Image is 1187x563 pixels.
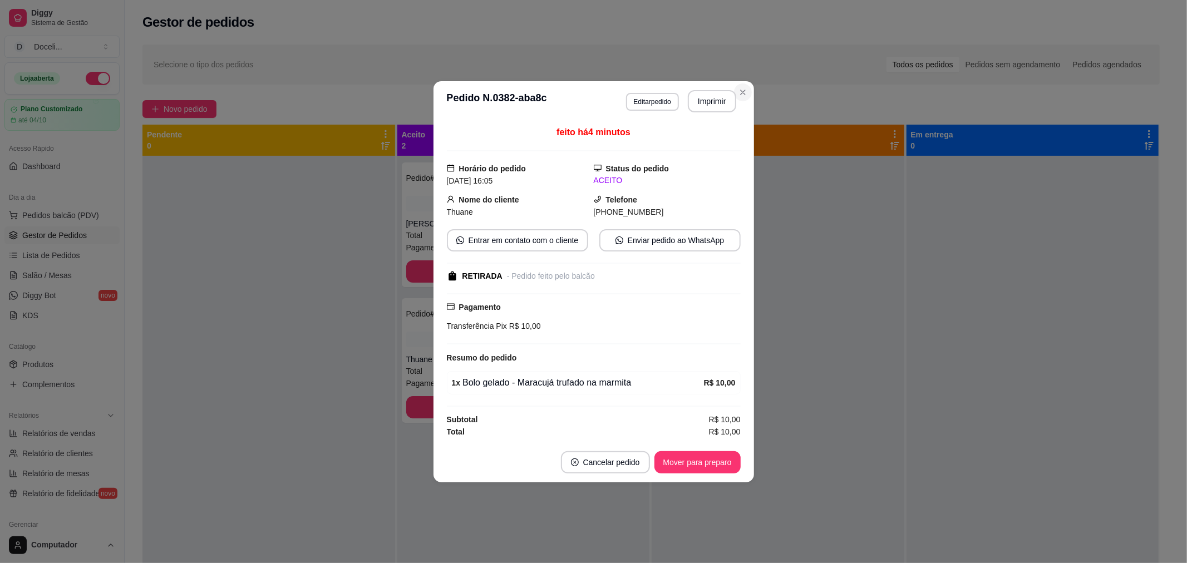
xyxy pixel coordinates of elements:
strong: 1 x [452,378,461,387]
span: desktop [594,164,602,172]
span: Thuane [447,208,473,216]
strong: Pagamento [459,303,501,312]
div: - Pedido feito pelo balcão [507,270,595,282]
span: Transferência Pix [447,322,507,330]
div: Bolo gelado - Maracujá trufado na marmita [452,376,704,389]
button: Close [734,83,752,101]
h3: Pedido N. 0382-aba8c [447,90,547,112]
span: feito há 4 minutos [556,127,630,137]
span: whats-app [615,236,623,244]
span: credit-card [447,303,455,310]
span: [PHONE_NUMBER] [594,208,664,216]
strong: Telefone [606,195,638,204]
button: close-circleCancelar pedido [561,451,650,473]
span: [DATE] 16:05 [447,176,493,185]
strong: Nome do cliente [459,195,519,204]
button: whats-appEnviar pedido ao WhatsApp [599,229,741,251]
span: phone [594,195,602,203]
button: Mover para preparo [654,451,741,473]
button: Imprimir [688,90,736,112]
span: R$ 10,00 [709,413,741,426]
strong: Horário do pedido [459,164,526,173]
div: ACEITO [594,175,741,186]
strong: R$ 10,00 [704,378,736,387]
div: RETIRADA [462,270,503,282]
span: R$ 10,00 [507,322,541,330]
strong: Subtotal [447,415,478,424]
button: whats-appEntrar em contato com o cliente [447,229,588,251]
span: close-circle [571,458,579,466]
strong: Resumo do pedido [447,353,517,362]
span: user [447,195,455,203]
span: R$ 10,00 [709,426,741,438]
span: whats-app [456,236,464,244]
strong: Total [447,427,465,436]
strong: Status do pedido [606,164,669,173]
button: Editarpedido [626,93,679,111]
span: calendar [447,164,455,172]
